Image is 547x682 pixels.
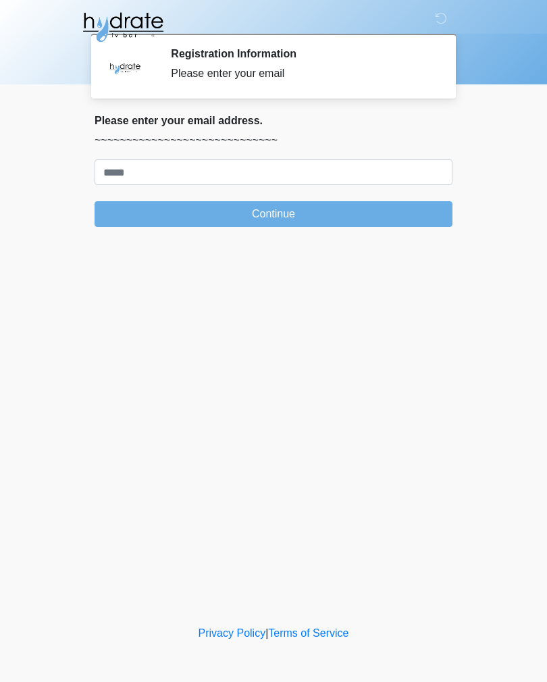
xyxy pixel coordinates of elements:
[105,47,145,88] img: Agent Avatar
[199,627,266,639] a: Privacy Policy
[81,10,165,44] img: Hydrate IV Bar - Fort Collins Logo
[171,65,432,82] div: Please enter your email
[268,627,348,639] a: Terms of Service
[265,627,268,639] a: |
[95,132,452,149] p: ~~~~~~~~~~~~~~~~~~~~~~~~~~~~~
[95,201,452,227] button: Continue
[95,114,452,127] h2: Please enter your email address.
